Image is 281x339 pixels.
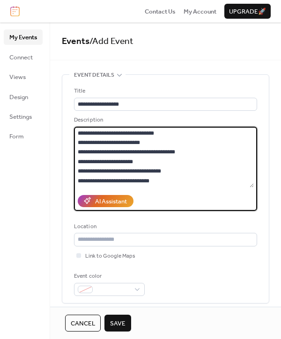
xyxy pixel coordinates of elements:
div: Event color [74,272,143,281]
a: Design [4,89,43,104]
span: My Events [9,33,37,42]
a: Views [4,69,43,84]
a: Form [4,129,43,144]
a: Connect [4,50,43,65]
a: Settings [4,109,43,124]
span: Form [9,132,24,141]
button: AI Assistant [78,195,133,207]
span: Views [9,72,26,82]
span: Upgrade 🚀 [229,7,266,16]
span: Settings [9,112,32,122]
button: Upgrade🚀 [224,4,271,19]
button: Cancel [65,315,101,332]
div: Title [74,87,255,96]
span: Save [110,319,126,328]
span: / Add Event [89,33,133,50]
span: Event details [74,71,114,80]
div: AI Assistant [95,197,127,206]
span: Cancel [71,319,95,328]
span: Design [9,93,28,102]
div: Description [74,115,255,125]
a: My Account [184,7,216,16]
div: Location [74,222,255,231]
img: logo [10,6,20,16]
span: Link to Google Maps [85,252,135,261]
span: Connect [9,53,33,62]
a: My Events [4,29,43,44]
a: Contact Us [145,7,176,16]
a: Events [62,33,89,50]
button: Save [104,315,131,332]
